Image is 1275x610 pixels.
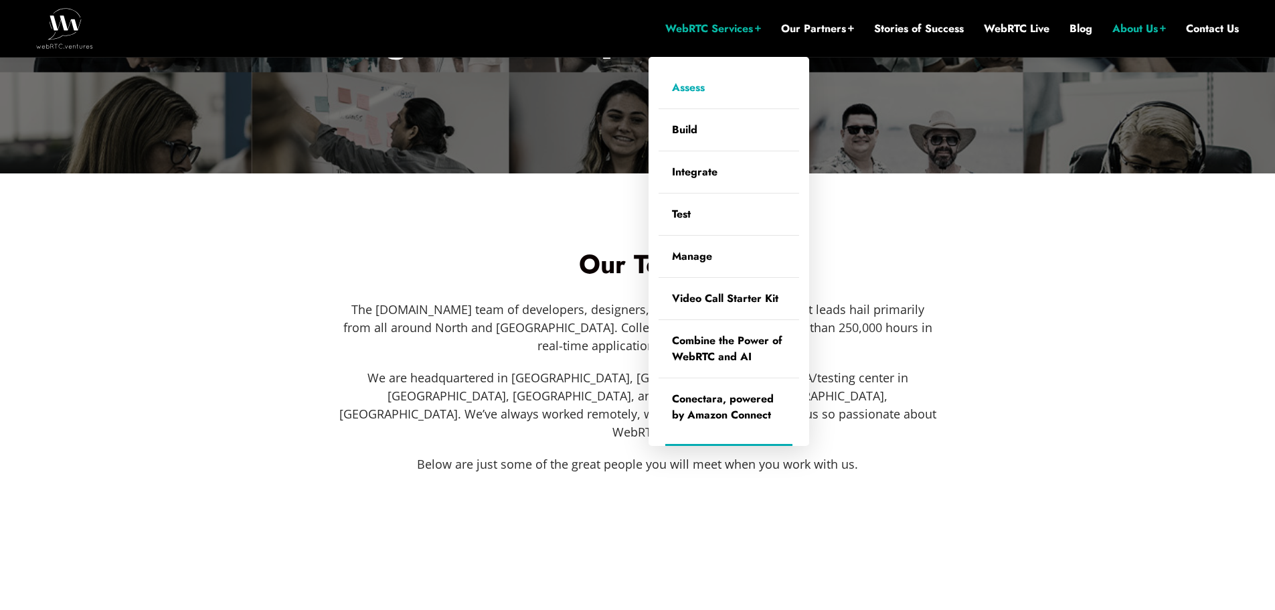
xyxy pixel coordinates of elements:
a: WebRTC Live [984,21,1049,36]
img: WebRTC.ventures [36,8,93,48]
a: WebRTC Services [665,21,761,36]
a: Conectara, powered by Amazon Connect [659,378,799,436]
a: Test [659,194,799,235]
p: The [DOMAIN_NAME] team of developers, designers, testers, DevOps, and project leads hail primaril... [338,301,938,355]
a: Manage [659,236,799,277]
a: Assess [659,67,799,108]
a: Video Call Starter Kit [659,278,799,319]
a: About Us [1112,21,1166,36]
a: Contact Us [1186,21,1239,36]
a: Stories of Success [874,21,964,36]
p: We are headquartered in [GEOGRAPHIC_DATA], [GEOGRAPHIC_DATA] with a QA/testing center in [GEOGRAP... [338,369,938,441]
a: Integrate [659,151,799,193]
a: Our Partners [781,21,854,36]
a: Combine the Power of WebRTC and AI [659,320,799,378]
a: Blog [1070,21,1092,36]
p: Below are just some of the great people you will meet when you work with us. [338,455,938,473]
h1: Our Team [263,251,1013,277]
a: Build [659,109,799,151]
